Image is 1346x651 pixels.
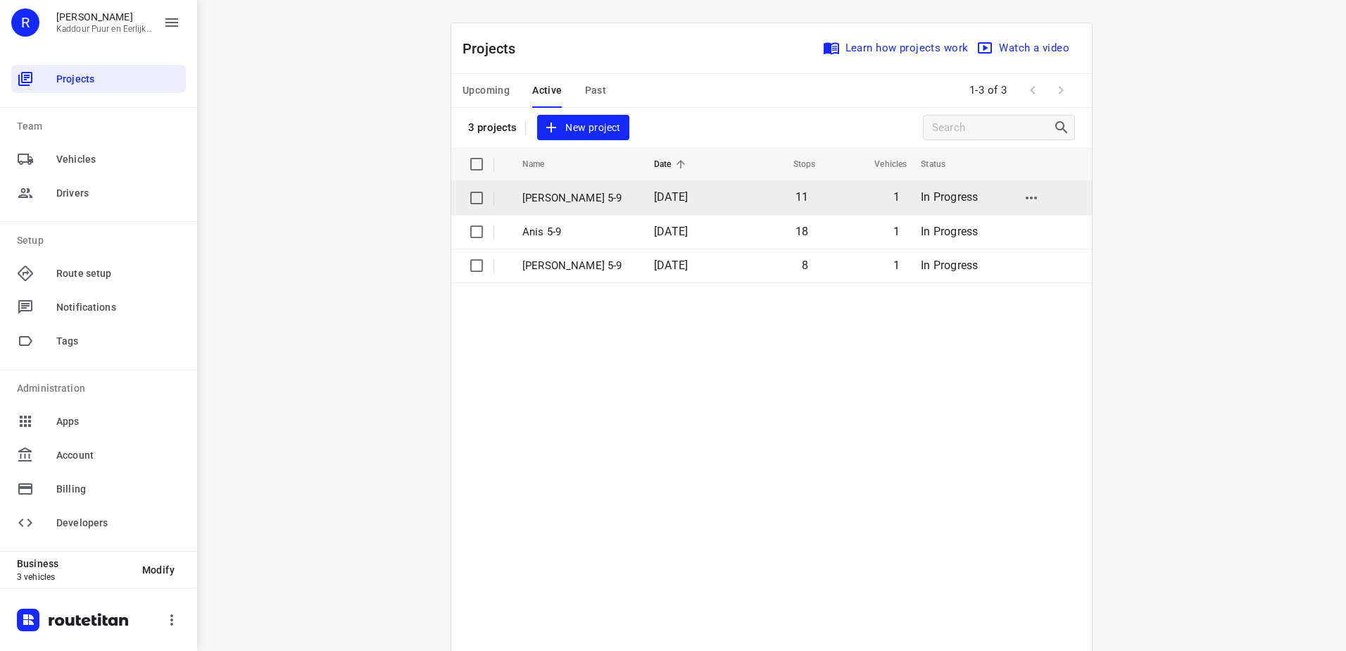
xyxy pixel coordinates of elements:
div: Billing [11,475,186,503]
span: Previous Page [1019,76,1047,104]
span: Name [522,156,563,173]
input: Search projects [932,117,1053,139]
div: R [11,8,39,37]
span: Active [532,82,562,99]
span: Projects [56,72,180,87]
span: 1 [893,259,900,272]
p: [PERSON_NAME] 5-9 [522,190,633,206]
span: New project [546,119,620,137]
p: 3 vehicles [17,572,131,582]
span: Developers [56,516,180,531]
span: Next Page [1047,76,1075,104]
span: In Progress [921,259,978,272]
span: 1 [893,190,900,204]
p: Anis 5-9 [522,224,633,240]
span: Drivers [56,186,180,201]
span: Past [585,82,607,99]
span: 18 [795,225,808,238]
div: Developers [11,509,186,537]
div: Account [11,441,186,469]
div: Search [1053,119,1074,136]
span: Account [56,448,180,463]
div: Notifications [11,293,186,321]
p: Jeffrey 5-9 [522,258,633,274]
span: In Progress [921,190,978,204]
div: Tags [11,327,186,355]
p: Rachid Kaddour [56,11,152,23]
span: In Progress [921,225,978,238]
p: Team [17,119,186,134]
div: Vehicles [11,145,186,173]
p: Kaddour Puur en Eerlijk Vlees B.V. [56,24,152,34]
span: Notifications [56,300,180,315]
span: Modify [142,564,175,576]
div: Route setup [11,259,186,287]
span: 1 [893,225,900,238]
div: Projects [11,65,186,93]
p: Business [17,558,131,569]
span: Billing [56,482,180,497]
p: Projects [463,38,527,59]
span: [DATE] [654,259,688,272]
span: Vehicles [56,152,180,167]
span: 8 [802,259,808,272]
div: Drivers [11,179,186,207]
button: New project [537,115,629,141]
span: Tags [56,334,180,349]
span: Upcoming [463,82,510,99]
span: Route setup [56,266,180,281]
span: 11 [795,190,808,204]
div: Apps [11,407,186,435]
span: Date [654,156,690,173]
span: [DATE] [654,225,688,238]
span: Status [921,156,964,173]
span: [DATE] [654,190,688,204]
p: Administration [17,381,186,396]
button: Modify [131,557,186,583]
span: Stops [775,156,816,173]
p: 3 projects [468,121,517,134]
span: Vehicles [856,156,907,173]
span: 1-3 of 3 [964,75,1013,106]
p: Setup [17,233,186,248]
span: Apps [56,414,180,429]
